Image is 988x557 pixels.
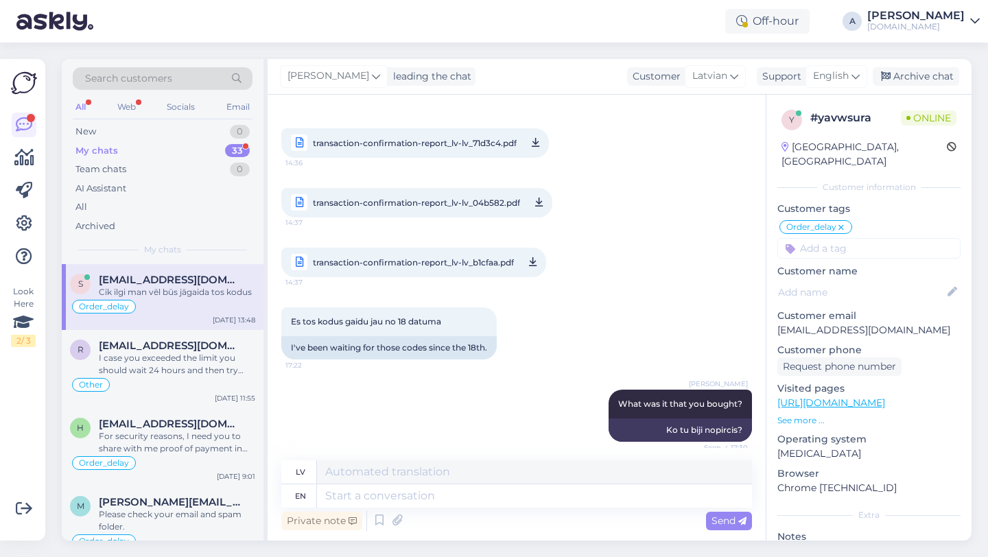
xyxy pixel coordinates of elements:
[78,278,83,289] span: s
[164,98,198,116] div: Socials
[281,248,546,277] a: transaction-confirmation-report_lv-lv_b1cfaa.pdf14:37
[213,315,255,325] div: [DATE] 13:48
[85,71,172,86] span: Search customers
[901,110,956,126] span: Online
[777,447,961,461] p: [MEDICAL_DATA]
[725,9,810,34] div: Off-hour
[291,316,441,327] span: Es tos kodus gaidu jau no 18 datuma
[230,125,250,139] div: 0
[313,194,520,211] span: transaction-confirmation-report_lv-lv_04b582.pdf
[73,98,89,116] div: All
[99,430,255,455] div: For security reasons, I need you to share with me proof of payment in PDF format and the name of ...
[777,343,961,357] p: Customer phone
[777,323,961,337] p: [EMAIL_ADDRESS][DOMAIN_NAME]
[11,70,37,96] img: Askly Logo
[313,134,517,152] span: transaction-confirmation-report_lv-lv_71d3c4.pdf
[281,128,549,158] a: transaction-confirmation-report_lv-lv_71d3c4.pdf14:36
[281,188,552,217] a: transaction-confirmation-report_lv-lv_04b582.pdf14:37
[285,360,337,370] span: 17:22
[77,423,84,433] span: h
[75,182,126,195] div: AI Assistant
[627,69,681,84] div: Customer
[873,67,959,86] div: Archive chat
[287,69,369,84] span: [PERSON_NAME]
[867,10,980,32] a: [PERSON_NAME][DOMAIN_NAME]
[281,512,362,530] div: Private note
[225,144,250,158] div: 33
[78,344,84,355] span: r
[777,309,961,323] p: Customer email
[777,264,961,278] p: Customer name
[777,396,885,409] a: [URL][DOMAIN_NAME]
[777,181,961,193] div: Customer information
[781,140,947,169] div: [GEOGRAPHIC_DATA], [GEOGRAPHIC_DATA]
[777,238,961,259] input: Add a tag
[618,399,742,409] span: What was it that you bought?
[813,69,849,84] span: English
[295,484,306,508] div: en
[115,98,139,116] div: Web
[217,471,255,482] div: [DATE] 9:01
[99,418,242,430] span: h3s0q4mq@anonaddy.me
[711,514,746,527] span: Send
[79,459,129,467] span: Order_delay
[79,303,129,311] span: Order_delay
[75,144,118,158] div: My chats
[75,125,96,139] div: New
[867,21,965,32] div: [DOMAIN_NAME]
[75,220,115,233] div: Archived
[79,537,129,545] span: Order_delay
[11,335,36,347] div: 2 / 3
[777,466,961,481] p: Browser
[285,154,337,171] span: 14:36
[692,69,727,84] span: Latvian
[786,223,836,231] span: Order_delay
[777,381,961,396] p: Visited pages
[609,418,752,442] div: Ko tu biji nopircis?
[281,336,497,359] div: I've been waiting for those codes since the 18th.
[789,115,795,125] span: y
[777,414,961,427] p: See more ...
[696,442,748,453] span: Seen ✓ 17:30
[777,357,902,376] div: Request phone number
[99,274,242,286] span: stanislavcikainese49@gmail.com
[99,286,255,298] div: Cik ilgi man vēl būs jāgaida tos kodus
[144,244,181,256] span: My chats
[757,69,801,84] div: Support
[285,274,337,291] span: 14:37
[689,379,748,389] span: [PERSON_NAME]
[843,12,862,31] div: A
[11,285,36,347] div: Look Here
[777,530,961,544] p: Notes
[285,214,337,231] span: 14:37
[99,340,242,352] span: rihards.jakobs@gmail.com
[99,496,242,508] span: mathias.talo@outlook.com
[388,69,471,84] div: leading the chat
[224,98,252,116] div: Email
[778,285,945,300] input: Add name
[215,393,255,403] div: [DATE] 11:55
[867,10,965,21] div: [PERSON_NAME]
[777,432,961,447] p: Operating system
[313,254,514,271] span: transaction-confirmation-report_lv-lv_b1cfaa.pdf
[79,381,103,389] span: Other
[77,501,84,511] span: m
[810,110,901,126] div: # yavwsura
[777,481,961,495] p: Chrome [TECHNICAL_ID]
[75,200,87,214] div: All
[296,460,305,484] div: lv
[75,163,126,176] div: Team chats
[99,352,255,377] div: I case you exceeded the limit you should wait 24 hours and then try again.
[777,202,961,216] p: Customer tags
[230,163,250,176] div: 0
[777,509,961,521] div: Extra
[99,508,255,533] div: Please check your email and spam folder.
